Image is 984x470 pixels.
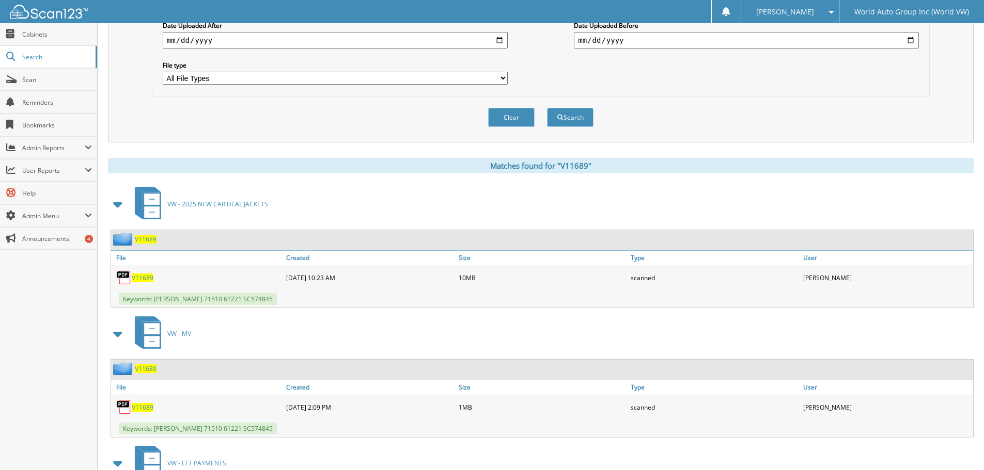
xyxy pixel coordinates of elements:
a: User [801,251,973,265]
div: 10MB [456,267,629,288]
div: scanned [628,267,801,288]
span: Admin Reports [22,143,85,152]
span: Bookmarks [22,121,92,129]
div: [DATE] 2:09 PM [284,397,456,417]
div: [PERSON_NAME] [801,397,973,417]
a: Created [284,380,456,394]
img: PDF.png [116,399,132,415]
span: Scan [22,75,92,84]
label: File type [163,61,508,70]
a: V11689 [132,273,153,282]
label: Date Uploaded Before [574,21,919,30]
span: Admin Menu [22,212,85,220]
iframe: Chat Widget [932,420,984,470]
div: [PERSON_NAME] [801,267,973,288]
span: Reminders [22,98,92,107]
img: PDF.png [116,270,132,285]
a: V11689 [132,403,153,412]
span: Keywords: [PERSON_NAME] 71510 61221 SC574845 [119,293,277,305]
a: V11689 [135,235,157,244]
img: folder2.png [113,233,135,246]
div: scanned [628,397,801,417]
span: VW - EFT PAYMENTS [167,459,226,467]
img: scan123-logo-white.svg [10,5,88,19]
a: VW - MV [129,313,191,354]
span: VW - 2025 NEW CAR DEAL JACKETS [167,200,268,208]
span: VW - MV [167,329,191,338]
a: VW - 2025 NEW CAR DEAL JACKETS [129,184,268,224]
a: File [111,251,284,265]
a: Size [456,380,629,394]
label: Date Uploaded After [163,21,508,30]
input: end [574,32,919,48]
span: World Auto Group Inc (World VW) [854,9,969,15]
span: [PERSON_NAME] [756,9,814,15]
span: User Reports [22,166,85,175]
div: Matches found for "V11689" [108,158,974,173]
a: V11689 [135,364,157,373]
a: File [111,380,284,394]
img: folder2.png [113,362,135,375]
span: Help [22,189,92,198]
button: Clear [488,108,535,127]
div: 4 [85,235,93,243]
div: [DATE] 10:23 AM [284,267,456,288]
span: Cabinets [22,30,92,39]
a: Created [284,251,456,265]
a: Type [628,251,801,265]
span: Search [22,53,90,61]
span: Keywords: [PERSON_NAME] 71510 61221 SC574845 [119,423,277,434]
a: User [801,380,973,394]
a: Size [456,251,629,265]
a: Type [628,380,801,394]
div: 1MB [456,397,629,417]
button: Search [547,108,593,127]
span: Announcements [22,234,92,243]
input: start [163,32,508,48]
